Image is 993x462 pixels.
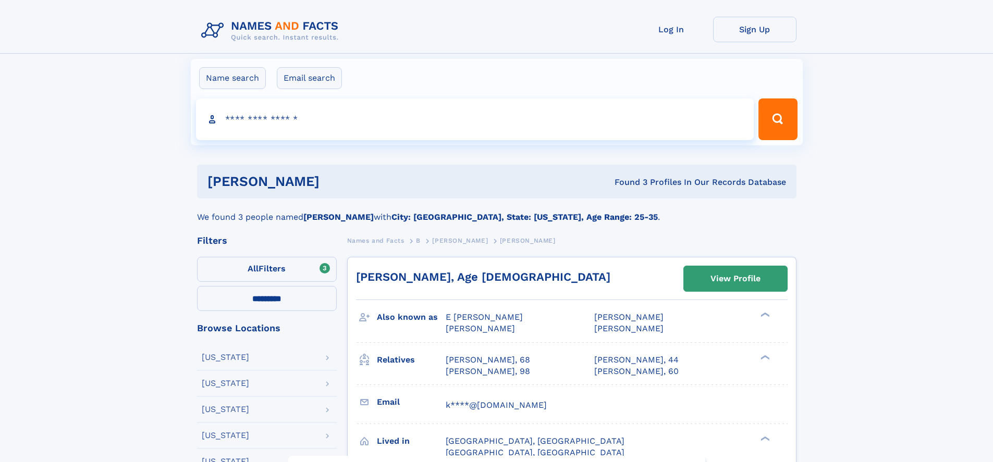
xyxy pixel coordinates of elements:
[356,270,610,283] a: [PERSON_NAME], Age [DEMOGRAPHIC_DATA]
[199,67,266,89] label: Name search
[446,354,530,366] a: [PERSON_NAME], 68
[277,67,342,89] label: Email search
[416,237,421,244] span: B
[446,366,530,377] a: [PERSON_NAME], 98
[377,393,446,411] h3: Email
[347,234,404,247] a: Names and Facts
[432,237,488,244] span: [PERSON_NAME]
[758,354,770,360] div: ❯
[377,308,446,326] h3: Also known as
[202,405,249,414] div: [US_STATE]
[377,351,446,369] h3: Relatives
[202,431,249,440] div: [US_STATE]
[594,323,664,333] span: [PERSON_NAME]
[197,236,337,245] div: Filters
[197,323,337,333] div: Browse Locations
[248,264,259,273] span: All
[446,323,515,333] span: [PERSON_NAME]
[202,353,249,361] div: [US_STATE]
[207,175,467,188] h1: [PERSON_NAME]
[416,234,421,247] a: B
[432,234,488,247] a: [PERSON_NAME]
[391,212,658,222] b: City: [GEOGRAPHIC_DATA], State: [US_STATE], Age Range: 25-35
[758,98,797,140] button: Search Button
[446,436,624,446] span: [GEOGRAPHIC_DATA], [GEOGRAPHIC_DATA]
[197,257,337,282] label: Filters
[197,198,796,223] div: We found 3 people named with .
[630,17,713,42] a: Log In
[758,311,770,318] div: ❯
[594,312,664,322] span: [PERSON_NAME]
[758,435,770,442] div: ❯
[500,237,556,244] span: [PERSON_NAME]
[710,267,761,291] div: View Profile
[196,98,754,140] input: search input
[594,354,679,366] a: [PERSON_NAME], 44
[202,379,249,388] div: [US_STATE]
[377,432,446,450] h3: Lived in
[303,212,374,222] b: [PERSON_NAME]
[594,366,679,377] a: [PERSON_NAME], 60
[446,312,523,322] span: E [PERSON_NAME]
[713,17,796,42] a: Sign Up
[197,17,347,45] img: Logo Names and Facts
[684,266,787,291] a: View Profile
[467,177,786,188] div: Found 3 Profiles In Our Records Database
[446,447,624,457] span: [GEOGRAPHIC_DATA], [GEOGRAPHIC_DATA]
